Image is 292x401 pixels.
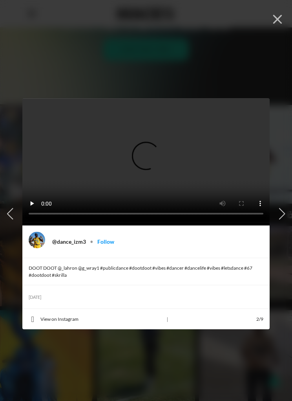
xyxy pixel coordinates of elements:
[29,315,78,323] a: View on Instagram
[88,234,95,249] div: •
[52,238,86,245] a: @dance_izm3
[163,315,172,323] span: |
[97,238,114,245] a: Follow
[269,10,286,27] button: Close (Esc)
[256,315,263,323] div: 2/9
[22,258,270,285] div: DOOT DOOT @_lahron @g_wray1 #publicdance #dootdoot #vibes #dancer #dancelife #vibes #letsdance #6...
[22,285,270,308] div: [DATE]
[29,232,45,248] img: @dance_izm3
